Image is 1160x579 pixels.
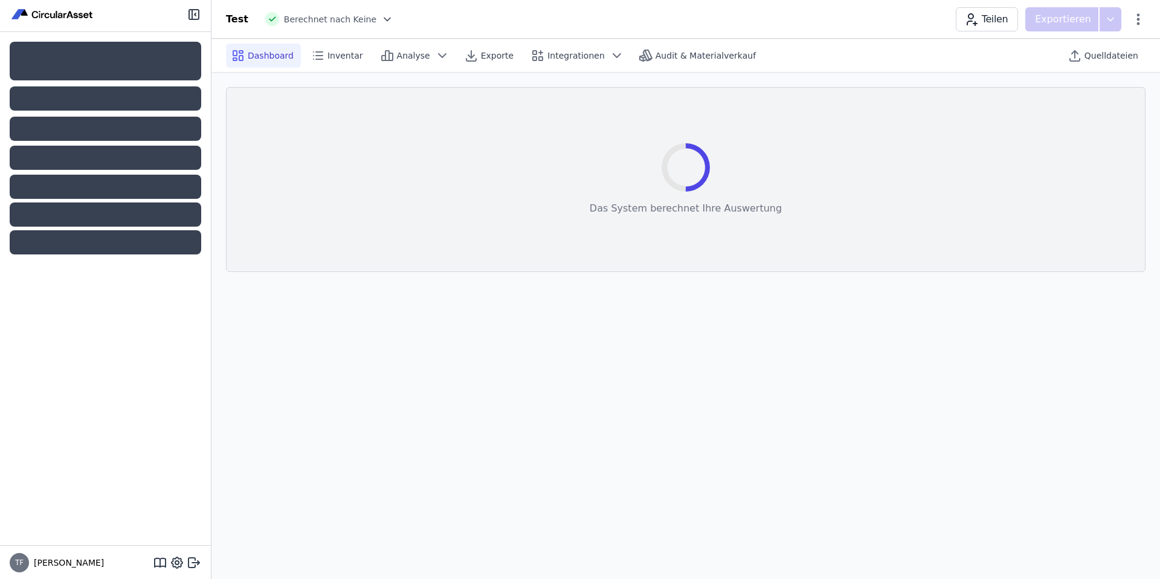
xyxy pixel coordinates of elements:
p: Exportieren [1035,12,1094,27]
span: Quelldateien [1084,50,1138,62]
span: Audit & Materialverkauf [656,50,756,62]
span: Inventar [327,50,363,62]
span: [PERSON_NAME] [29,557,104,569]
img: Concular [10,7,95,22]
div: Test [226,12,248,27]
button: Teilen [956,7,1018,31]
span: Dashboard [248,50,294,62]
span: Exporte [481,50,514,62]
span: Berechnet nach Keine [284,13,376,25]
span: Integrationen [547,50,605,62]
span: Analyse [397,50,430,62]
span: TF [15,559,24,566]
div: Das System berechnet Ihre Auswertung [590,201,782,216]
